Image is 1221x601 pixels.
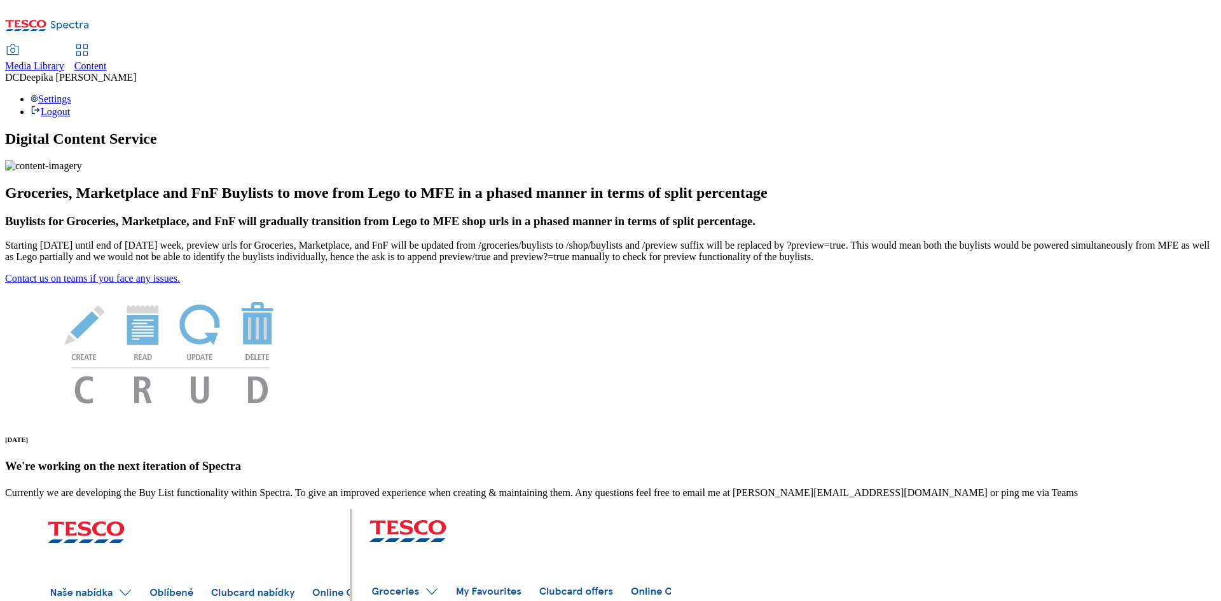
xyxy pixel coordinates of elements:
[5,72,19,83] span: DC
[5,273,180,284] a: Contact us on teams if you face any issues.
[5,459,1216,473] h3: We're working on the next iteration of Spectra
[5,160,82,172] img: content-imagery
[5,214,1216,228] h3: Buylists for Groceries, Marketplace, and FnF will gradually transition from Lego to MFE shop urls...
[5,45,64,72] a: Media Library
[5,487,1216,499] p: Currently we are developing the Buy List functionality within Spectra. To give an improved experi...
[5,240,1216,263] p: Starting [DATE] until end of [DATE] week, preview urls for Groceries, Marketplace, and FnF will b...
[74,45,107,72] a: Content
[5,60,64,71] span: Media Library
[5,284,336,417] img: News Image
[5,184,1216,202] h2: Groceries, Marketplace and FnF Buylists to move from Lego to MFE in a phased manner in terms of s...
[74,60,107,71] span: Content
[31,106,70,117] a: Logout
[5,130,1216,148] h1: Digital Content Service
[19,72,136,83] span: Deepika [PERSON_NAME]
[5,436,1216,443] h6: [DATE]
[31,93,71,104] a: Settings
